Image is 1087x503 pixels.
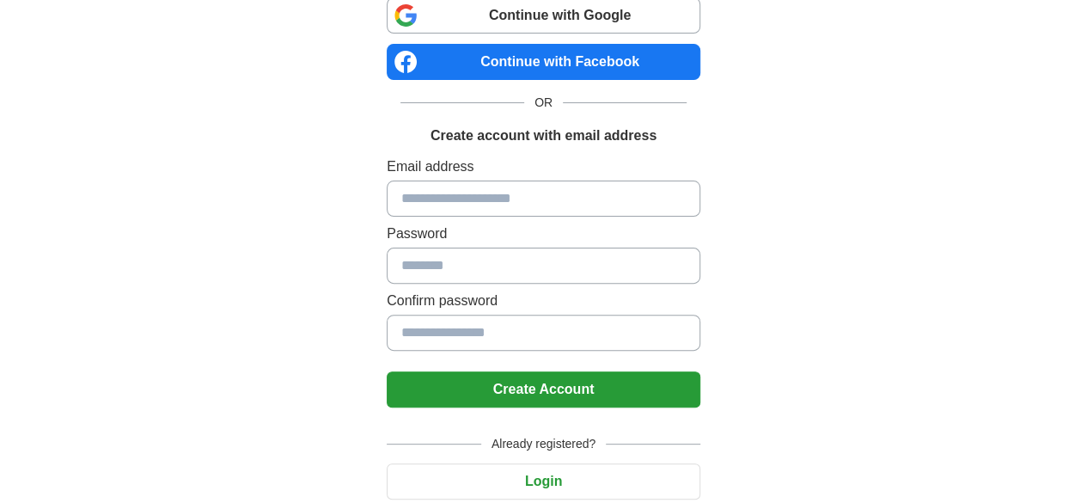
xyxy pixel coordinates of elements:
label: Password [387,224,700,244]
button: Login [387,463,700,500]
label: Confirm password [387,291,700,311]
label: Email address [387,156,700,177]
a: Continue with Facebook [387,44,700,80]
h1: Create account with email address [431,126,656,146]
span: Already registered? [481,435,606,453]
span: OR [524,94,563,112]
a: Login [387,474,700,488]
button: Create Account [387,371,700,408]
